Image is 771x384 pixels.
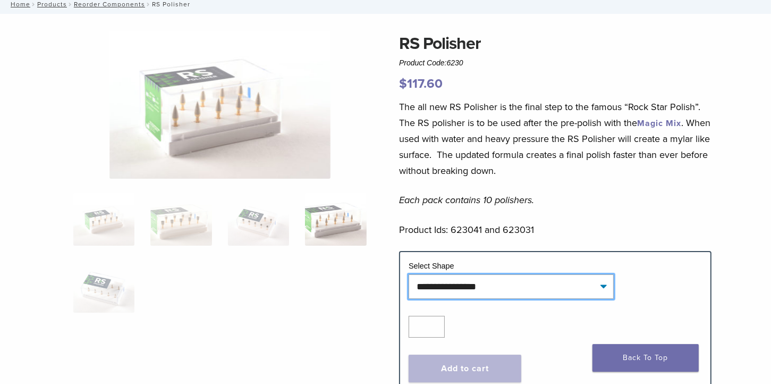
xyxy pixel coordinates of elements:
button: Add to cart [409,355,521,382]
span: / [145,2,152,7]
a: Back To Top [592,344,699,372]
img: RS Polisher - Image 5 [73,260,134,313]
a: Magic Mix [637,118,681,129]
a: Reorder Components [74,1,145,8]
label: Select Shape [409,262,454,270]
span: Product Code: [399,59,463,67]
span: / [67,2,74,7]
span: / [30,2,37,7]
img: RS Polisher - Image 4 [109,31,331,179]
img: RS Polisher - Image 3 [228,193,289,246]
img: RS Polisher - Image 2 [150,193,211,246]
span: $ [399,76,407,91]
a: Products [37,1,67,8]
p: The all new RS Polisher is the final step to the famous “Rock Star Polish”. The RS polisher is to... [399,99,711,179]
span: 6230 [447,59,463,67]
img: RS Polisher - Image 4 [305,193,366,246]
em: Each pack contains 10 polishers. [399,194,534,206]
bdi: 117.60 [399,76,443,91]
h1: RS Polisher [399,31,711,56]
a: Home [7,1,30,8]
img: RS-Polihser-Cup-3-324x324.jpg [73,193,134,246]
p: Product Ids: 623041 and 623031 [399,222,711,238]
